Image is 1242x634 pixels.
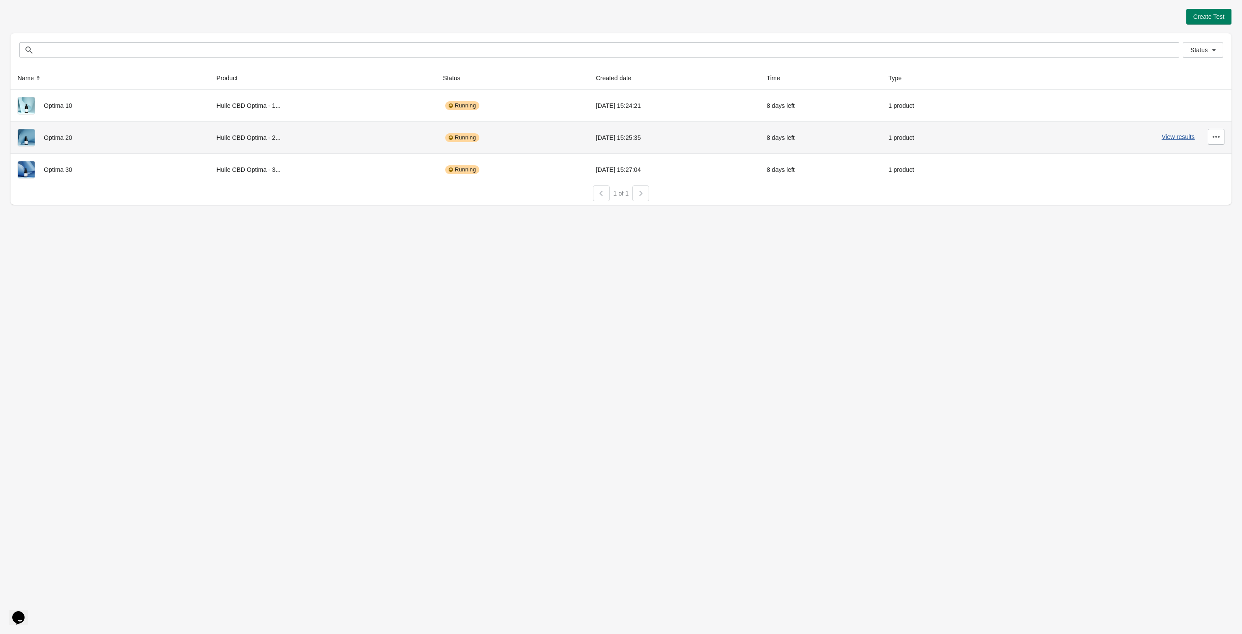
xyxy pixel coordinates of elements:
[596,129,753,146] div: [DATE] 15:25:35
[889,97,989,114] div: 1 product
[445,101,479,110] div: Running
[217,129,429,146] div: Huile CBD Optima - 2...
[1162,133,1195,140] button: View results
[592,70,644,86] button: Created date
[1193,13,1224,20] span: Create Test
[439,70,473,86] button: Status
[9,599,37,625] iframe: chat widget
[14,70,46,86] button: Name
[44,134,72,141] span: Optima 20
[596,97,753,114] div: [DATE] 15:24:21
[885,70,914,86] button: Type
[1190,46,1208,53] span: Status
[596,161,753,178] div: [DATE] 15:27:04
[445,165,479,174] div: Running
[44,102,72,109] span: Optima 10
[767,161,874,178] div: 8 days left
[1186,9,1231,25] button: Create Test
[613,190,628,197] span: 1 of 1
[44,166,72,173] span: Optima 30
[889,161,989,178] div: 1 product
[213,70,250,86] button: Product
[767,97,874,114] div: 8 days left
[217,97,429,114] div: Huile CBD Optima - 1...
[763,70,792,86] button: Time
[445,133,479,142] div: Running
[217,161,429,178] div: Huile CBD Optima - 3...
[767,129,874,146] div: 8 days left
[889,129,989,146] div: 1 product
[1183,42,1223,58] button: Status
